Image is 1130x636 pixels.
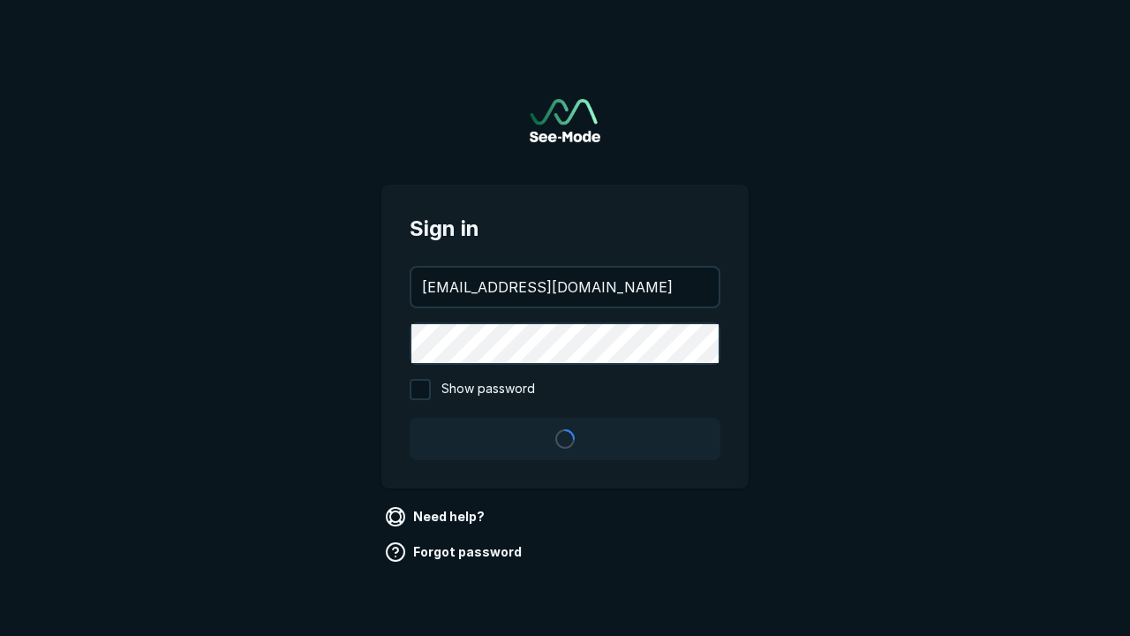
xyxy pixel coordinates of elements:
a: Need help? [381,503,492,531]
input: your@email.com [411,268,719,307]
span: Sign in [410,213,720,245]
a: Forgot password [381,538,529,566]
img: See-Mode Logo [530,99,600,142]
a: Go to sign in [530,99,600,142]
span: Show password [441,379,535,400]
